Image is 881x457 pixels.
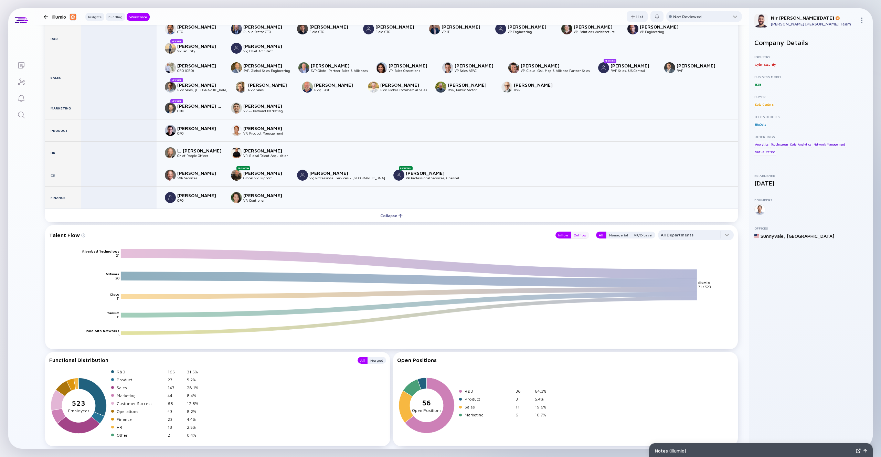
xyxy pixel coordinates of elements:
div: [PERSON_NAME] [677,63,722,68]
div: VP, Professional Services - [GEOGRAPHIC_DATA] [309,176,385,180]
div: [GEOGRAPHIC_DATA] [787,233,834,239]
div: [PERSON_NAME] [177,63,223,68]
div: [PERSON_NAME] [177,192,223,198]
div: All [358,357,368,364]
div: [PERSON_NAME] [314,82,360,88]
div: HR [45,142,81,164]
text: Palo Alto Networks [86,329,119,333]
div: RVP [514,88,559,92]
div: RVP Sales [248,88,294,92]
div: VP, Sales Operations [389,68,434,73]
div: [PERSON_NAME] [640,24,685,30]
text: 21 [116,253,119,257]
img: L. David Kingsley picture [165,147,176,158]
div: Sales [117,385,165,390]
button: Inflow [555,232,571,238]
div: Other [117,433,165,438]
img: Nir Profile Picture [754,14,768,28]
div: Marketing [117,393,165,398]
img: Karl Van den Bergh picture [165,103,176,114]
tspan: 523 [72,399,85,407]
div: [PERSON_NAME] [243,24,289,30]
div: 36 [516,389,532,394]
img: Mark Thatcher picture [236,82,247,93]
div: [PERSON_NAME] [448,82,493,88]
div: VP Sales APAC [455,68,500,73]
text: Illumio [699,280,710,285]
div: Sales [45,58,81,97]
div: [PERSON_NAME] [574,24,619,30]
div: CS [45,164,81,186]
div: Workforce [127,13,150,20]
div: VP Engineering [640,30,685,34]
div: Marketing [465,412,513,417]
div: RVP Sales, [GEOGRAPHIC_DATA] [177,88,227,92]
div: Sales [465,404,513,410]
div: RVP Global Commercial Sales [380,88,427,92]
div: [PERSON_NAME] [177,82,223,88]
div: Funding [106,13,125,20]
div: Insights [85,13,104,20]
button: Workforce [127,13,150,21]
div: [PERSON_NAME] [406,170,451,176]
div: New Hire [170,78,183,82]
img: Stephan Joe picture [429,23,440,34]
div: RVP Sales, US Central [611,68,656,73]
img: Mario Espinoza picture [165,125,176,136]
div: Merged [368,357,386,364]
div: RVP, Public Sector [448,88,493,92]
img: Brian Pitta picture [561,23,572,34]
div: CFO [177,198,223,202]
img: John Lens picture [165,62,176,73]
img: Darren McKellin picture [501,82,512,93]
text: 71 / 523 [699,285,711,289]
img: Keith McManigal picture [664,62,675,73]
div: Product [117,377,165,382]
text: 11 [117,315,119,319]
div: 10.7% [535,412,551,417]
div: RVP [677,68,722,73]
div: [PERSON_NAME] [389,63,434,68]
div: 27 [168,377,184,382]
div: Promotion [236,166,250,170]
img: Dave Shephard picture [442,62,453,73]
div: Customer Success [117,401,165,406]
div: VP, Cloud, Gsi, Msp & Alliance Partner Sales [521,68,590,73]
tspan: 56 [422,398,431,407]
img: Ruchika Chopra picture [376,62,387,73]
div: [PERSON_NAME] [248,82,294,88]
div: Buyer [754,95,867,99]
div: VP Security [177,49,223,53]
a: Reminders [8,89,34,106]
div: 0.4% [187,433,203,438]
button: Managerial [606,232,631,238]
div: RVP, East [314,88,360,92]
img: Jason Chaplin picture [302,82,313,93]
button: All [596,232,606,238]
div: Notes ( Illumio ) [655,448,853,454]
img: Expand Notes [856,448,861,453]
div: [PERSON_NAME] [243,63,289,68]
div: VP, Solutions Architecture [574,30,619,34]
div: VP -- Demand Marketing [243,109,289,113]
img: Erik Bloch picture [165,43,176,54]
img: Sid Mistry picture [231,103,242,114]
div: Touchscreen [770,141,789,148]
div: VP, Chief Architect [243,49,289,53]
div: [PERSON_NAME] [243,125,289,131]
div: L. [PERSON_NAME] [177,148,223,153]
button: Outflow [571,232,589,238]
div: 8.2% [187,409,203,414]
div: [PERSON_NAME] [243,103,289,109]
div: Finance [117,417,165,422]
div: VP Engineering [508,30,553,34]
div: HR [117,425,165,430]
text: 20 [115,276,119,280]
img: Russell Goodwin picture [297,23,308,34]
text: Tanium [107,311,119,315]
button: VP/C-Level [631,232,655,238]
button: Funding [106,13,125,21]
